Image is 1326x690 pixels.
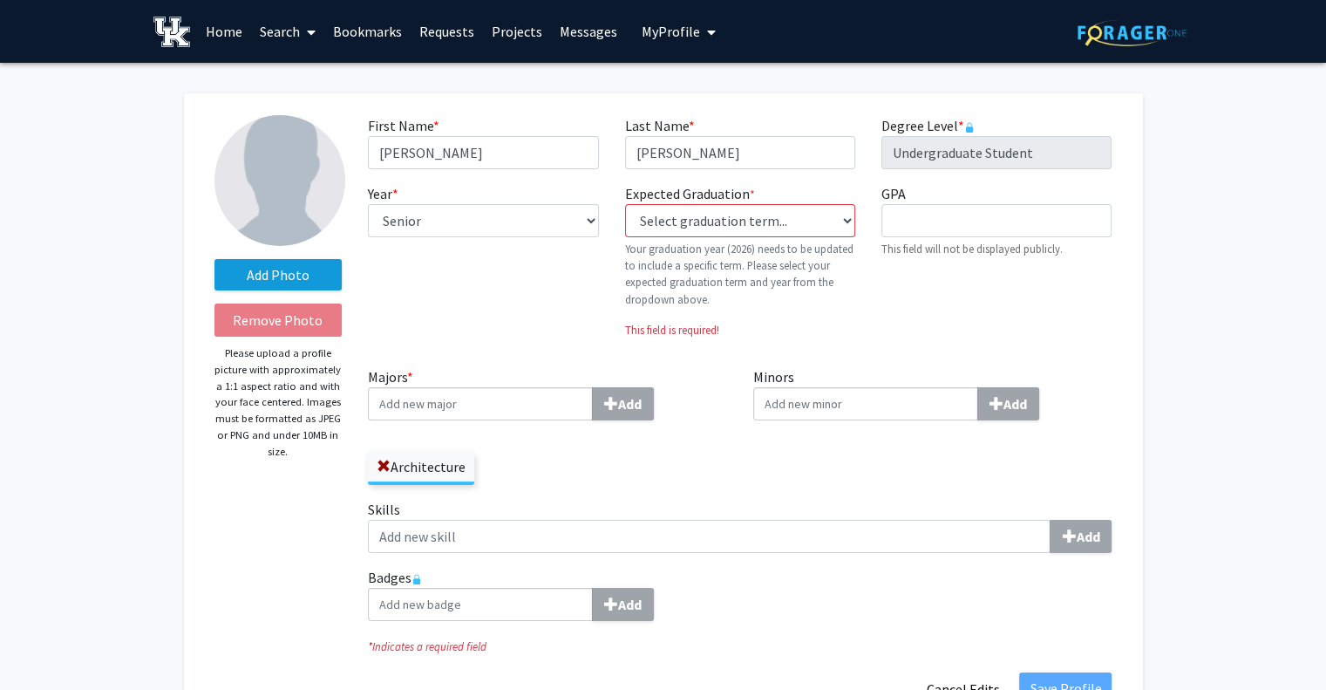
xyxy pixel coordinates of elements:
span: My Profile [642,23,700,40]
button: Minors [977,387,1039,420]
i: Indicates a required field [368,639,1112,655]
button: Remove Photo [214,304,343,337]
p: This field is required! [625,322,855,338]
label: Badges [368,567,1112,621]
label: Expected Graduation [625,183,755,204]
b: Add [618,596,642,613]
label: Year [368,183,398,204]
label: Skills [368,499,1112,553]
button: Skills [1050,520,1112,553]
input: MinorsAdd [753,387,978,420]
input: BadgesAdd [368,588,593,621]
small: This field will not be displayed publicly. [881,242,1063,256]
b: Add [1076,528,1099,545]
p: Your graduation year (2026) needs to be updated to include a specific term. Please select your ex... [625,241,855,308]
input: Majors*Add [368,387,593,420]
b: Add [1003,395,1027,413]
label: AddProfile Picture [214,259,343,290]
label: Degree Level [881,115,975,136]
p: Please upload a profile picture with approximately a 1:1 aspect ratio and with your face centered... [214,345,343,460]
button: Badges [592,588,654,621]
a: Projects [483,1,551,62]
label: GPA [881,183,906,204]
img: University of Kentucky Logo [153,17,191,47]
b: Add [618,395,642,413]
a: Messages [551,1,626,62]
img: ForagerOne Logo [1078,19,1187,46]
label: Architecture [368,452,474,482]
a: Requests [411,1,483,62]
input: SkillsAdd [368,520,1051,553]
img: Profile Picture [214,115,345,246]
a: Search [251,1,324,62]
svg: This information is provided and automatically updated by the University of Kentucky and is not e... [964,122,975,133]
label: Minors [753,366,1112,420]
label: Majors [368,366,727,420]
a: Bookmarks [324,1,411,62]
iframe: Chat [13,611,74,677]
label: First Name [368,115,439,136]
button: Majors* [592,387,654,420]
a: Home [197,1,251,62]
label: Last Name [625,115,695,136]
